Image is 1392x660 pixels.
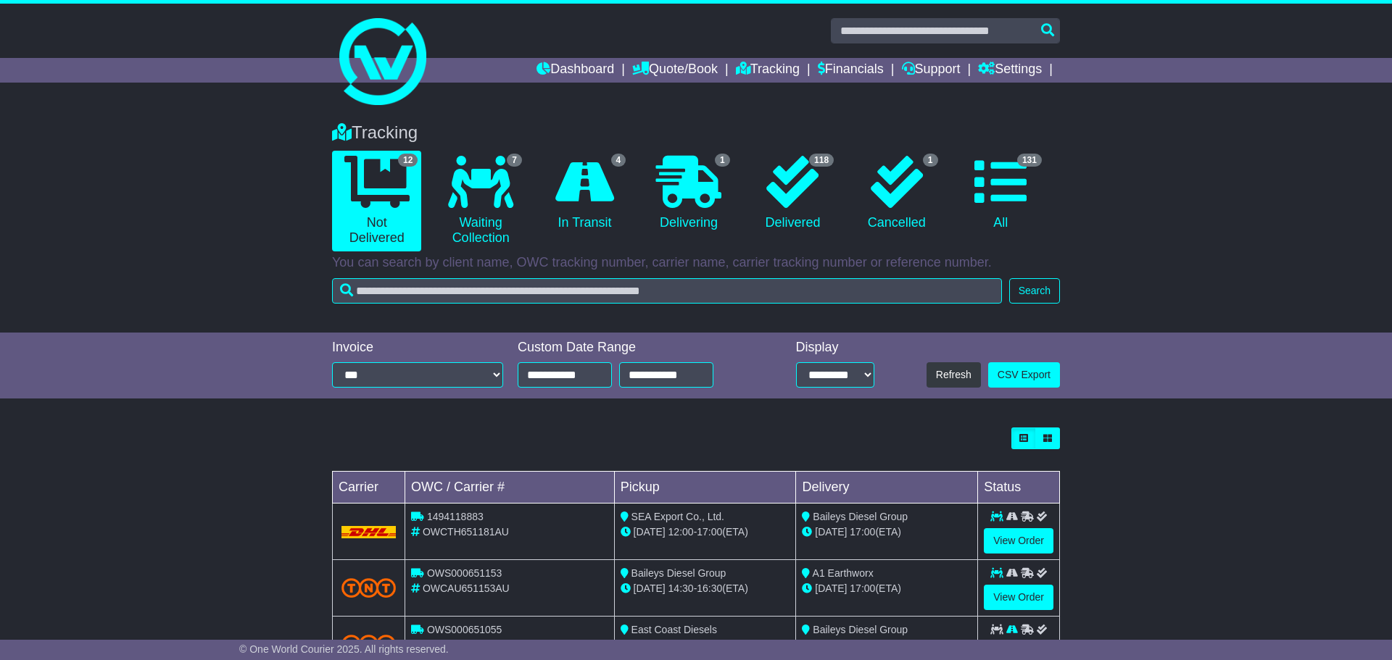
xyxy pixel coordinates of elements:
div: - (ETA) [621,525,790,540]
span: 16:30 [697,582,722,594]
div: Display [796,340,874,356]
div: - (ETA) [621,638,790,653]
td: Status [978,472,1060,504]
span: 1494118883 [427,511,484,522]
span: [DATE] [815,582,847,594]
td: Delivery [796,472,978,504]
span: 17:00 [697,526,722,538]
div: (ETA) [802,638,971,653]
span: OWS000651153 [427,567,502,579]
span: 17:00 [850,582,875,594]
span: Baileys Diesel Group [813,624,908,635]
td: Pickup [614,472,796,504]
span: 118 [809,154,834,167]
span: [DATE] [634,526,666,538]
span: [DATE] [815,526,847,538]
div: Invoice [332,340,503,356]
a: Tracking [736,58,800,83]
span: A1 Earthworx [813,567,874,579]
span: [DATE] [634,582,666,594]
span: East Coast Diesels [631,624,717,635]
a: Dashboard [536,58,614,83]
span: 12:00 [668,526,694,538]
a: 4 In Transit [540,151,629,236]
span: OWCAU651153AU [423,582,510,594]
div: - (ETA) [621,581,790,596]
button: Refresh [927,362,981,388]
img: TNT_Domestic.png [341,578,396,598]
a: View Order [984,585,1053,610]
div: Custom Date Range [518,340,750,356]
a: 7 Waiting Collection [436,151,525,251]
a: CSV Export [988,362,1060,388]
a: 12 Not Delivered [332,151,421,251]
div: Tracking [325,122,1067,143]
span: Baileys Diesel Group [813,511,908,522]
a: Financials [818,58,884,83]
span: 1 [715,154,730,167]
img: TNT_Domestic.png [341,635,396,654]
span: 131 [1017,154,1042,167]
a: 118 Delivered [748,151,837,236]
span: OWS000651055 [427,624,502,635]
a: 1 Delivering [644,151,733,236]
div: (ETA) [802,525,971,540]
a: 1 Cancelled [852,151,941,236]
span: 4 [611,154,626,167]
td: Carrier [333,472,405,504]
a: Quote/Book [632,58,718,83]
span: 7 [507,154,522,167]
img: DHL.png [341,526,396,538]
a: Settings [978,58,1042,83]
a: 131 All [956,151,1045,236]
button: Search [1009,278,1060,304]
a: Support [902,58,961,83]
p: You can search by client name, OWC tracking number, carrier name, carrier tracking number or refe... [332,255,1060,271]
span: 1 [923,154,938,167]
span: 14:30 [668,582,694,594]
span: OWCTH651181AU [423,526,509,538]
span: Baileys Diesel Group [631,567,726,579]
td: OWC / Carrier # [405,472,615,504]
a: View Order [984,528,1053,554]
span: SEA Export Co., Ltd. [631,511,724,522]
span: 12 [398,154,418,167]
span: © One World Courier 2025. All rights reserved. [239,643,449,655]
span: 17:00 [850,526,875,538]
div: (ETA) [802,581,971,596]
